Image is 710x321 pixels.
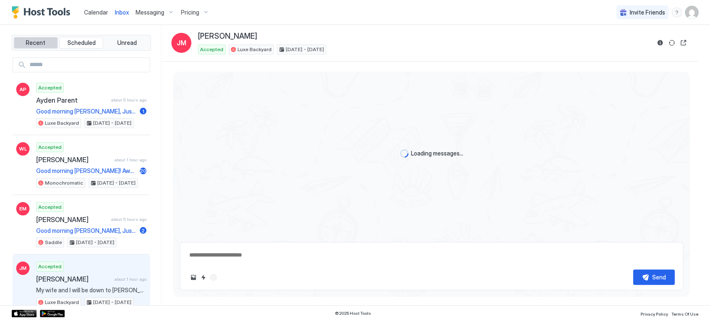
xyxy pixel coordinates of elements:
span: Luxe Backyard [237,46,272,53]
a: Host Tools Logo [12,6,74,19]
span: JM [177,38,186,48]
span: [DATE] - [DATE] [286,46,324,53]
span: Privacy Policy [641,311,668,316]
span: Loading messages... [411,150,463,157]
span: Accepted [200,46,223,53]
button: Open reservation [678,38,688,48]
div: menu [672,7,682,17]
span: Ayden Parent [36,96,108,104]
span: Calendar [84,9,108,16]
span: about 1 hour ago [114,277,146,282]
span: Good morning [PERSON_NAME]! Awesome thank you so much! It was a pleasure to host you :) I'm happy... [36,167,136,175]
span: Accepted [38,263,62,270]
span: Inbox [115,9,129,16]
a: Terms Of Use [671,309,698,318]
span: EM [19,205,27,212]
button: Scheduled [59,37,104,49]
span: Luxe Backyard [45,119,79,127]
span: about 1 hour ago [114,157,146,163]
span: [PERSON_NAME] [36,215,108,224]
span: Scheduled [67,39,96,47]
span: [DATE] - [DATE] [93,299,131,306]
span: Monochromatic [45,179,83,187]
span: Saddle [45,239,62,246]
div: User profile [685,6,698,19]
span: Accepted [38,203,62,211]
a: App Store [12,310,37,317]
button: Reservation information [655,38,665,48]
div: loading [400,149,408,158]
span: WL [19,145,27,153]
span: My wife and I will be down to [PERSON_NAME] visiting my daughter who is attending [US_STATE][GEOG... [36,286,146,294]
input: Input Field [26,58,150,72]
span: Good morning [PERSON_NAME], Just a reminder that your check-out is [DATE] at 11AM. Before you lea... [36,108,136,115]
span: about 5 hours ago [111,217,146,222]
a: Calendar [84,8,108,17]
span: © 2025 Host Tools [335,311,371,316]
span: AP [20,86,26,93]
span: Accepted [38,143,62,151]
span: 20 [140,168,146,174]
a: Privacy Policy [641,309,668,318]
span: Pricing [181,9,199,16]
span: Good morning [PERSON_NAME], Just a reminder that your check-out is [DATE] at 11AM. Before you lea... [36,227,136,235]
a: Google Play Store [40,310,65,317]
span: [PERSON_NAME] [36,275,111,283]
div: tab-group [12,35,151,51]
span: Terms Of Use [671,311,698,316]
span: [DATE] - [DATE] [76,239,114,246]
span: [PERSON_NAME] [36,156,111,164]
span: Accepted [38,84,62,91]
button: Upload image [188,272,198,282]
span: Unread [117,39,137,47]
span: [PERSON_NAME] [198,32,257,41]
button: Recent [14,37,58,49]
div: Send [652,273,666,281]
span: Luxe Backyard [45,299,79,306]
span: 2 [141,227,145,234]
span: Invite Friends [630,9,665,16]
span: Recent [26,39,45,47]
button: Quick reply [198,272,208,282]
span: [DATE] - [DATE] [93,119,131,127]
span: Messaging [136,9,164,16]
span: 1 [142,108,144,114]
button: Unread [105,37,149,49]
button: Sync reservation [667,38,677,48]
span: [DATE] - [DATE] [97,179,136,187]
span: JM [19,264,27,272]
button: Send [633,269,675,285]
a: Inbox [115,8,129,17]
span: about 5 hours ago [111,97,146,103]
